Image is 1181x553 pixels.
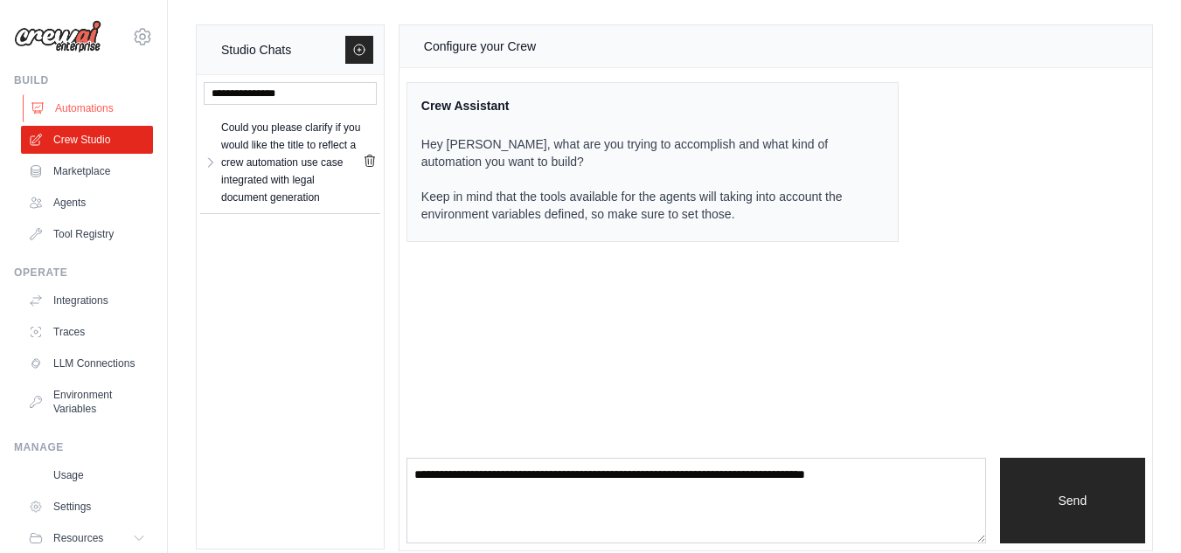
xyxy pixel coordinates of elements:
a: Marketplace [21,157,153,185]
div: Could you please clarify if you would like the title to reflect a crew automation use case integr... [221,119,363,206]
a: Could you please clarify if you would like the title to reflect a crew automation use case integr... [218,119,363,206]
div: Studio Chats [221,39,291,60]
a: Settings [21,493,153,521]
a: Crew Studio [21,126,153,154]
a: LLM Connections [21,349,153,377]
a: Traces [21,318,153,346]
div: Configure your Crew [424,36,536,57]
p: Hey [PERSON_NAME], what are you trying to accomplish and what kind of automation you want to buil... [421,135,863,223]
a: Tool Registry [21,220,153,248]
div: Build [14,73,153,87]
div: Crew Assistant [421,97,863,114]
a: Agents [21,189,153,217]
span: Resources [53,531,103,545]
a: Usage [21,461,153,489]
a: Integrations [21,287,153,315]
div: Operate [14,266,153,280]
a: Automations [23,94,155,122]
img: Logo [14,20,101,53]
button: Send [1000,458,1145,543]
button: Resources [21,524,153,552]
a: Environment Variables [21,381,153,423]
div: Manage [14,440,153,454]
